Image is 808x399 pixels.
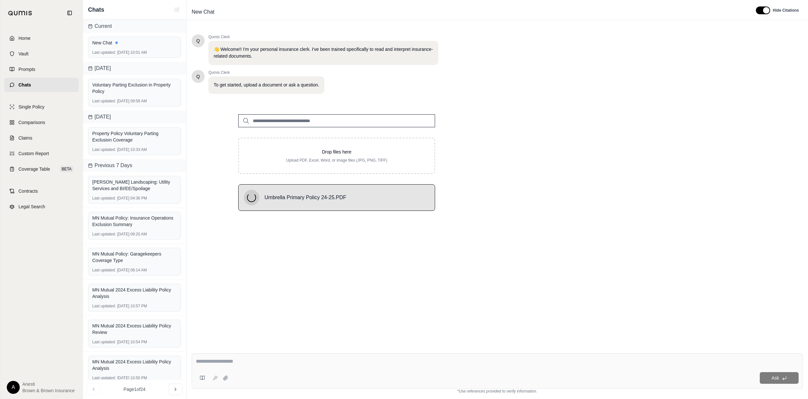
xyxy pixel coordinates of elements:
[8,11,32,16] img: Qumis Logo
[18,135,32,141] span: Claims
[4,62,79,76] a: Prompts
[249,158,424,163] p: Upload PDF, Excel, Word, or image files (JPG, PNG, TIFF)
[92,359,177,371] div: MN Mutual 2024 Excess Liability Policy Analysis
[208,34,438,40] span: Qumis Clerk
[83,110,186,123] div: [DATE]
[92,232,177,237] div: [DATE] 08:20 AM
[208,70,324,75] span: Qumis Clerk
[22,381,75,387] span: Anesti
[173,6,181,14] button: New Chat
[18,188,38,194] span: Contracts
[60,166,73,172] span: BETA
[18,166,50,172] span: Coverage Table
[92,268,116,273] span: Last updated:
[92,50,116,55] span: Last updated:
[92,215,177,228] div: MN Mutual Policy: Insurance Operations Exclusion Summary
[83,20,186,33] div: Current
[4,162,79,176] a: Coverage TableBETA
[196,38,200,44] span: Hello
[4,78,79,92] a: Chats
[189,7,217,17] span: New Chat
[92,339,177,345] div: [DATE] 10:54 PM
[4,184,79,198] a: Contracts
[83,159,186,172] div: Previous 7 Days
[92,375,177,381] div: [DATE] 10:50 PM
[4,115,79,130] a: Comparisons
[771,375,779,381] span: Ask
[92,98,116,104] span: Last updated:
[192,389,803,394] div: *Use references provided to verify information.
[214,82,319,88] p: To get started, upload a document or ask a question.
[22,387,75,394] span: Brown & Brown Insurance
[92,339,116,345] span: Last updated:
[92,147,177,152] div: [DATE] 10:33 AM
[18,119,45,126] span: Comparisons
[18,82,31,88] span: Chats
[4,131,79,145] a: Claims
[18,150,49,157] span: Custom Report
[64,8,75,18] button: Collapse sidebar
[7,381,20,394] div: A
[92,40,177,46] div: New Chat
[83,62,186,75] div: [DATE]
[773,8,799,13] span: Hide Citations
[92,303,177,309] div: [DATE] 10:57 PM
[92,232,116,237] span: Last updated:
[189,7,748,17] div: Edit Title
[760,372,799,384] button: Ask
[18,203,45,210] span: Legal Search
[249,149,424,155] p: Drop files here
[92,323,177,336] div: MN Mutual 2024 Excess Liability Policy Review
[4,199,79,214] a: Legal Search
[92,147,116,152] span: Last updated:
[92,130,177,143] div: Property Policy Voluntary Parting Exclusion Coverage
[92,179,177,192] div: [PERSON_NAME] Landscaping: Utility Services and BI/EE/Spoilage
[18,51,28,57] span: Vault
[18,66,35,73] span: Prompts
[92,287,177,300] div: MN Mutual 2024 Excess Liability Policy Analysis
[124,386,146,393] span: Page 1 of 24
[88,5,104,14] span: Chats
[92,98,177,104] div: [DATE] 09:58 AM
[18,104,44,110] span: Single Policy
[4,100,79,114] a: Single Policy
[92,196,116,201] span: Last updated:
[18,35,30,41] span: Home
[92,50,177,55] div: [DATE] 10:01 AM
[196,73,200,80] span: Hello
[214,46,433,60] p: 👋 Welcome!! I'm your personal insurance clerk. I've been trained specifically to read and interpr...
[92,82,177,95] div: Voluntary Parting Exclusion in Property Policy
[4,31,79,45] a: Home
[92,303,116,309] span: Last updated:
[92,251,177,264] div: MN Mutual Policy: Garagekeepers Coverage Type
[92,196,177,201] div: [DATE] 04:36 PM
[264,194,346,201] span: Umbrella Primary Policy 24-25.PDF
[4,47,79,61] a: Vault
[4,146,79,161] a: Custom Report
[92,268,177,273] div: [DATE] 08:14 AM
[92,375,116,381] span: Last updated:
